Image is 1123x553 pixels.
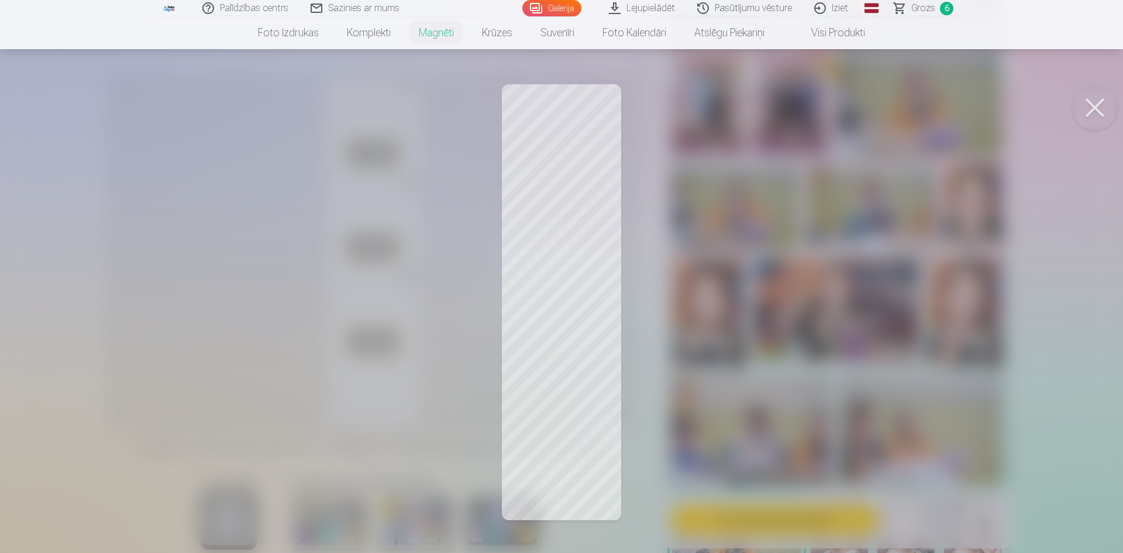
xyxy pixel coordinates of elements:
[468,16,526,49] a: Krūzes
[526,16,588,49] a: Suvenīri
[680,16,778,49] a: Atslēgu piekariņi
[244,16,333,49] a: Foto izdrukas
[940,2,953,15] span: 6
[588,16,680,49] a: Foto kalendāri
[405,16,468,49] a: Magnēti
[778,16,879,49] a: Visi produkti
[333,16,405,49] a: Komplekti
[163,5,175,12] img: /fa1
[911,1,935,15] span: Grozs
